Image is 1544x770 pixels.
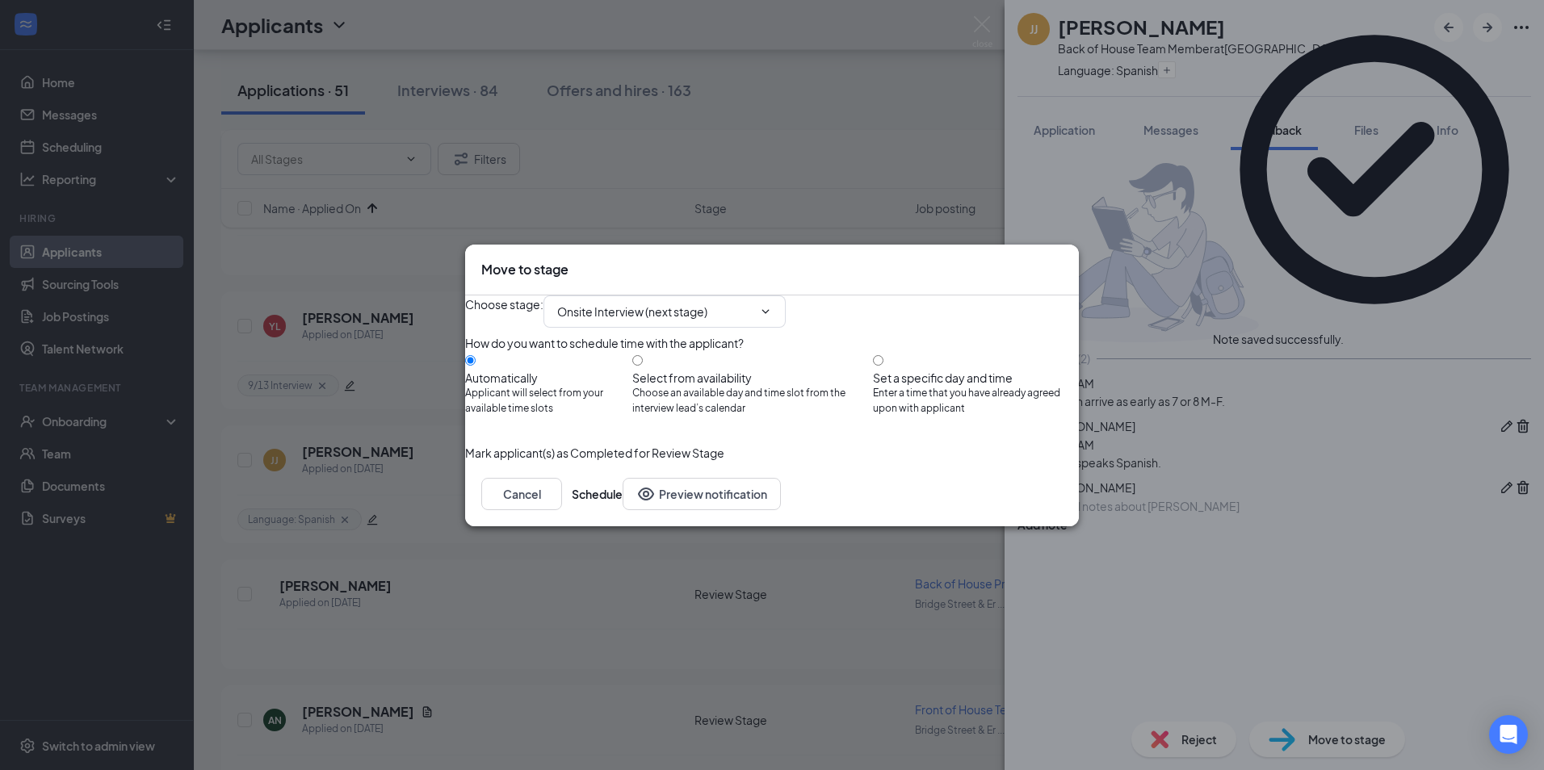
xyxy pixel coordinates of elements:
span: Mark applicant(s) as Completed for Review Stage [465,444,724,462]
div: Open Intercom Messenger [1489,715,1528,754]
button: Cancel [481,478,562,510]
svg: ChevronDown [759,305,772,318]
div: Note saved successfully. [1213,331,1344,348]
span: Applicant will select from your available time slots [465,386,632,416]
button: Preview notificationEye [623,478,781,510]
span: Choose an available day and time slot from the interview lead’s calendar [632,386,873,416]
div: Set a specific day and time [873,370,1079,386]
div: How do you want to schedule time with the applicant? [465,334,1079,352]
div: Select from availability [632,370,873,386]
span: Enter a time that you have already agreed upon with applicant [873,386,1079,416]
h3: Move to stage [481,261,569,278]
span: Choose stage : [465,295,543,328]
div: Automatically [465,370,632,386]
button: Schedule [572,478,623,510]
svg: CheckmarkCircle [1213,8,1536,331]
svg: Eye [636,484,656,504]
